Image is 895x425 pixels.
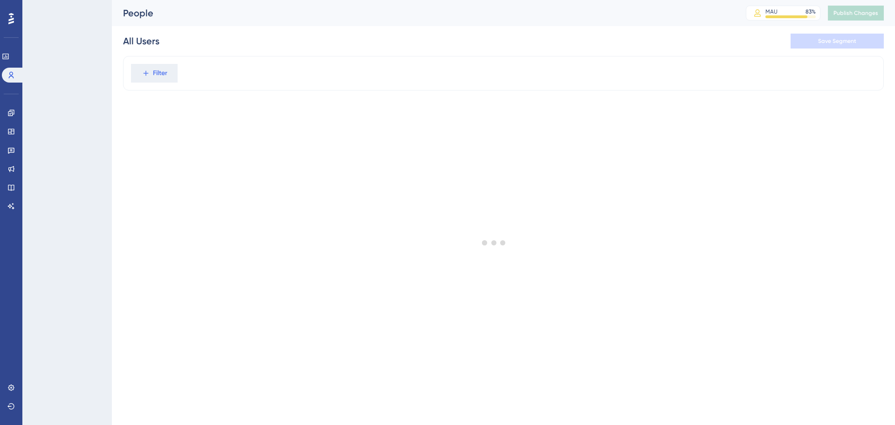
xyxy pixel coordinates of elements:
[123,35,159,48] div: All Users
[123,7,723,20] div: People
[791,34,884,49] button: Save Segment
[805,8,816,15] div: 83 %
[818,37,856,45] span: Save Segment
[765,8,778,15] div: MAU
[833,9,878,17] span: Publish Changes
[828,6,884,21] button: Publish Changes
